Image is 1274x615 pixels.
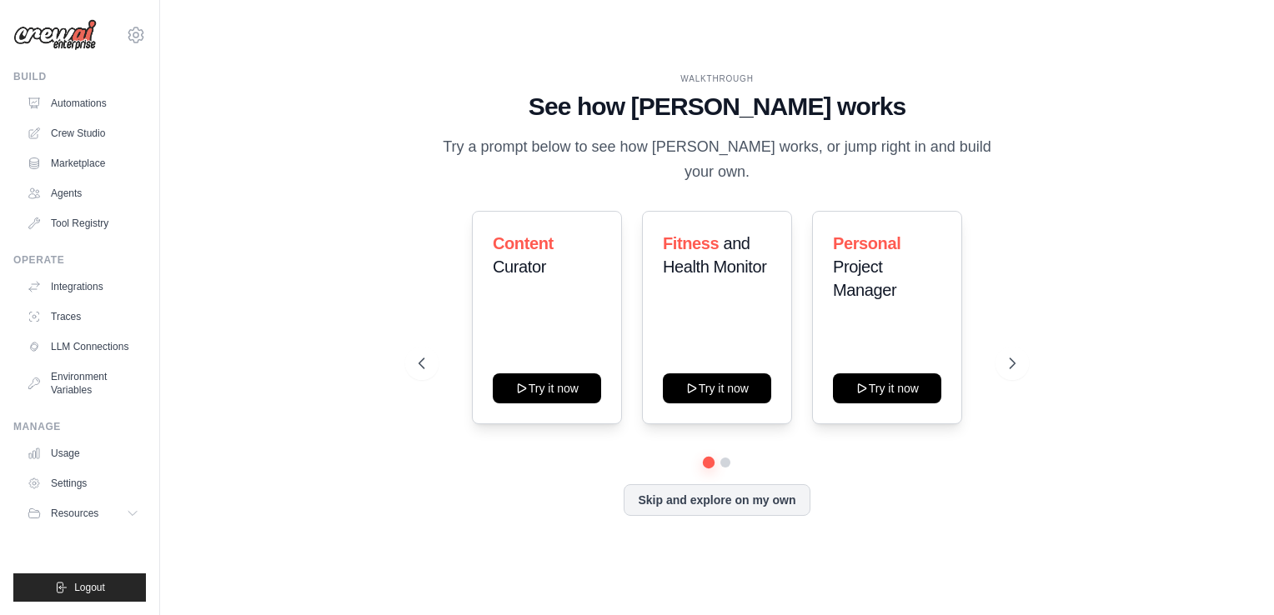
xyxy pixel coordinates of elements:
span: Logout [74,581,105,594]
a: Integrations [20,273,146,300]
img: Logo [13,19,97,51]
h1: See how [PERSON_NAME] works [419,92,1015,122]
a: Tool Registry [20,210,146,237]
button: Skip and explore on my own [624,484,810,516]
a: Traces [20,303,146,330]
span: Resources [51,507,98,520]
span: Curator [493,257,546,276]
a: Crew Studio [20,120,146,147]
span: Project Manager [833,257,896,299]
a: Marketplace [20,150,146,177]
span: Fitness [663,234,719,252]
button: Resources [20,500,146,527]
a: Environment Variables [20,363,146,403]
a: Usage [20,440,146,467]
a: Agents [20,180,146,207]
a: LLM Connections [20,333,146,360]
div: Operate [13,253,146,267]
a: Settings [20,470,146,497]
div: Manage [13,420,146,433]
div: WALKTHROUGH [419,72,1015,85]
button: Logout [13,573,146,602]
p: Try a prompt below to see how [PERSON_NAME] works, or jump right in and build your own. [437,135,997,184]
span: Content [493,234,554,252]
button: Try it now [493,373,601,403]
a: Automations [20,90,146,117]
button: Try it now [833,373,941,403]
button: Try it now [663,373,771,403]
div: Build [13,70,146,83]
span: Personal [833,234,900,252]
span: and Health Monitor [663,234,766,276]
